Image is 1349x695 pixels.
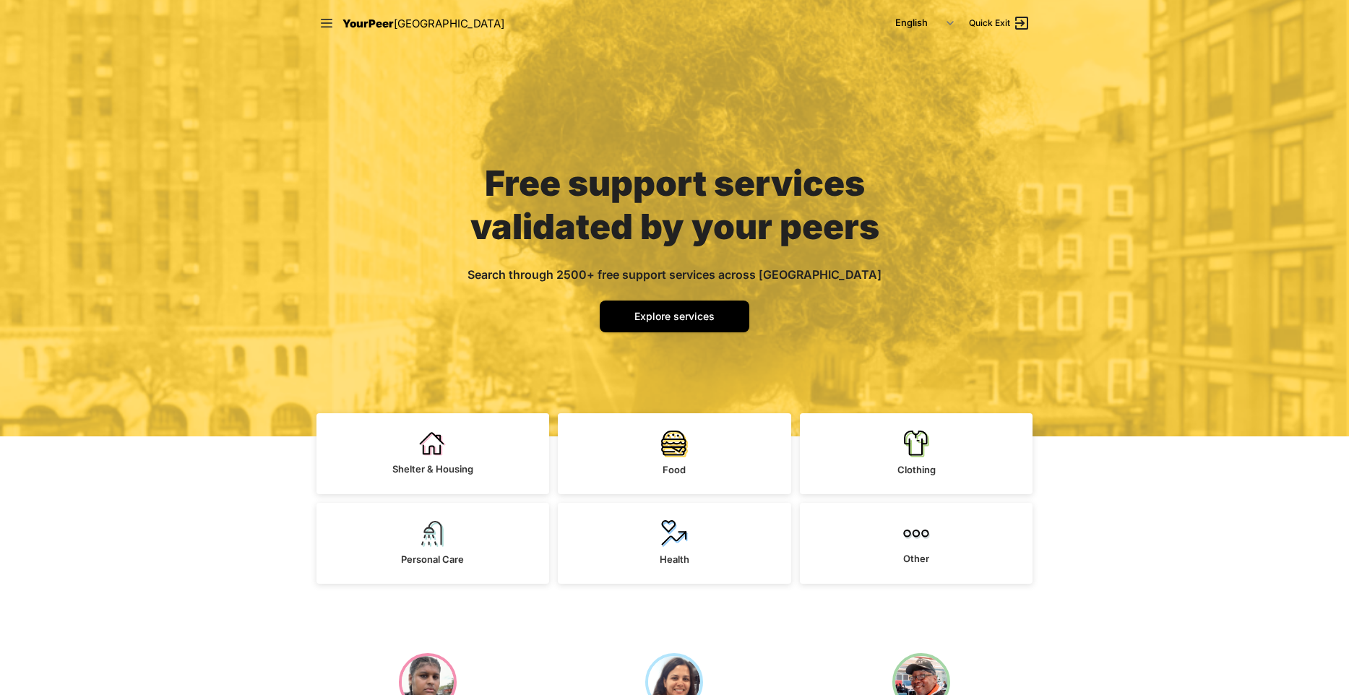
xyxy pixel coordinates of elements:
a: Other [800,503,1033,584]
a: Health [558,503,791,584]
a: Explore services [600,301,749,332]
span: Other [903,553,929,564]
span: Explore services [634,310,715,322]
span: Food [663,464,686,475]
span: Health [660,553,689,565]
a: Food [558,413,791,494]
span: Shelter & Housing [392,463,473,475]
span: Search through 2500+ free support services across [GEOGRAPHIC_DATA] [467,267,882,282]
a: YourPeer[GEOGRAPHIC_DATA] [342,14,504,33]
a: Shelter & Housing [316,413,550,494]
a: Quick Exit [969,14,1030,32]
span: Clothing [897,464,936,475]
span: Free support services validated by your peers [470,162,879,248]
span: YourPeer [342,17,394,30]
a: Clothing [800,413,1033,494]
span: Personal Care [401,553,464,565]
a: Personal Care [316,503,550,584]
span: Quick Exit [969,17,1010,29]
span: [GEOGRAPHIC_DATA] [394,17,504,30]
